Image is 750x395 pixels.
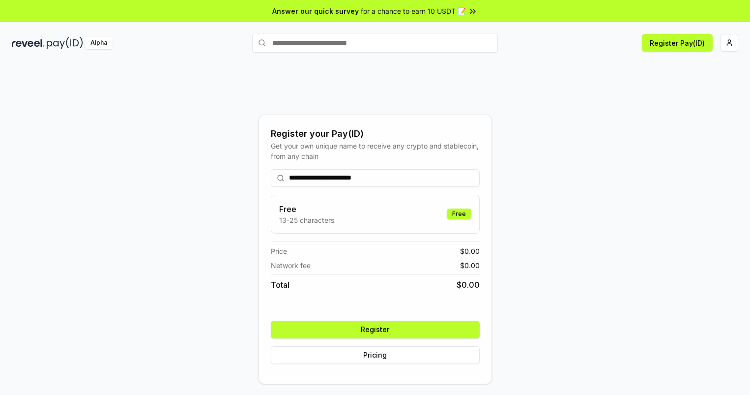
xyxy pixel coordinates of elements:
[271,346,480,364] button: Pricing
[447,209,471,219] div: Free
[457,279,480,291] span: $ 0.00
[361,6,466,16] span: for a chance to earn 10 USDT 📝
[271,321,480,338] button: Register
[47,37,83,49] img: pay_id
[460,260,480,271] span: $ 0.00
[271,246,287,256] span: Price
[271,260,311,271] span: Network fee
[85,37,113,49] div: Alpha
[271,127,480,141] div: Register your Pay(ID)
[271,141,480,161] div: Get your own unique name to receive any crypto and stablecoin, from any chain
[272,6,359,16] span: Answer our quick survey
[271,279,289,291] span: Total
[12,37,45,49] img: reveel_dark
[279,215,334,225] p: 13-25 characters
[460,246,480,256] span: $ 0.00
[642,34,713,52] button: Register Pay(ID)
[279,203,334,215] h3: Free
